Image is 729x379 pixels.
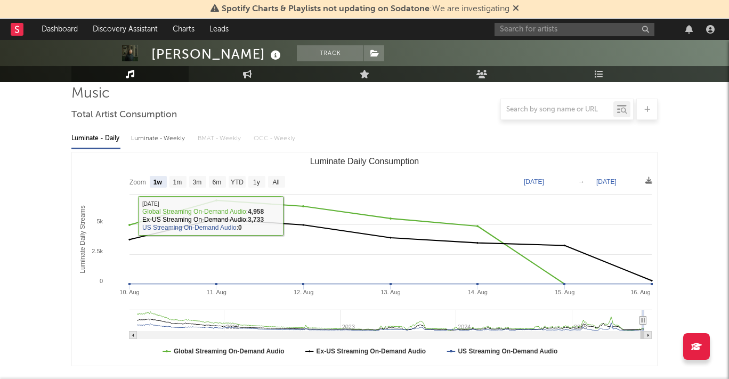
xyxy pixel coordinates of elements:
text: 5k [96,218,103,224]
a: Discovery Assistant [85,19,165,40]
text: 10. Aug [119,289,139,295]
text: 6m [213,179,222,186]
svg: Luminate Daily Consumption [72,152,657,366]
span: : We are investigating [222,5,509,13]
text: 15. Aug [555,289,574,295]
text: → [578,178,585,186]
div: Luminate - Weekly [131,130,187,148]
text: All [272,179,279,186]
text: 11. Aug [207,289,226,295]
span: Spotify Charts & Playlists not updating on Sodatone [222,5,430,13]
text: 2.5k [92,248,103,254]
text: 3m [193,179,202,186]
text: [DATE] [596,178,617,186]
text: 0 [100,278,103,284]
text: Global Streaming On-Demand Audio [174,348,285,355]
text: YTD [231,179,244,186]
a: Charts [165,19,202,40]
input: Search for artists [495,23,654,36]
text: 1y [253,179,260,186]
text: US Streaming On-Demand Audio [458,348,557,355]
text: 16. Aug [630,289,650,295]
button: Track [297,45,363,61]
span: Dismiss [513,5,519,13]
text: [DATE] [524,178,544,186]
text: 13. Aug [380,289,400,295]
text: Luminate Daily Consumption [310,157,419,166]
a: Dashboard [34,19,85,40]
text: 12. Aug [294,289,313,295]
text: 14. Aug [468,289,488,295]
text: 1m [173,179,182,186]
text: Luminate Daily Streams [79,205,86,273]
input: Search by song name or URL [501,106,613,114]
text: Ex-US Streaming On-Demand Audio [317,348,426,355]
div: Luminate - Daily [71,130,120,148]
div: [PERSON_NAME] [151,45,283,63]
text: 1w [153,179,163,186]
text: Zoom [129,179,146,186]
span: Music [71,87,110,100]
a: Leads [202,19,236,40]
